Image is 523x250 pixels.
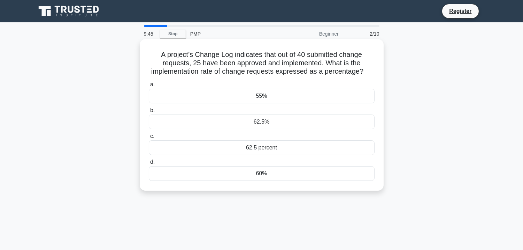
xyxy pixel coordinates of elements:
span: d. [150,159,155,165]
div: 55% [149,89,375,103]
div: Beginner [282,27,343,41]
span: b. [150,107,155,113]
span: c. [150,133,154,139]
a: Stop [160,30,186,38]
h5: A project’s Change Log indicates that out of 40 submitted change requests, 25 have been approved ... [148,50,375,76]
span: a. [150,81,155,87]
div: 62.5% [149,115,375,129]
div: 2/10 [343,27,384,41]
a: Register [445,7,476,15]
div: 9:45 [140,27,160,41]
div: 60% [149,166,375,181]
div: 62.5 percent [149,140,375,155]
div: PMP [186,27,282,41]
